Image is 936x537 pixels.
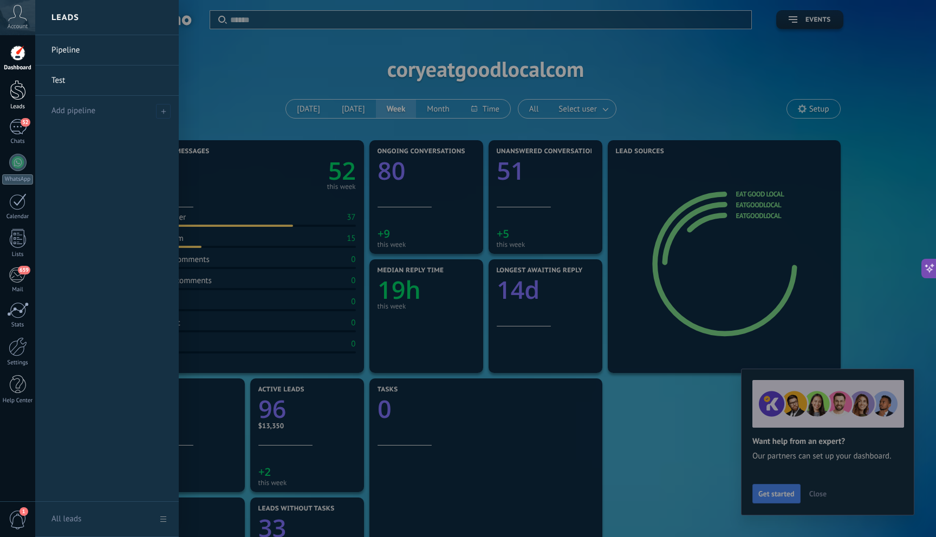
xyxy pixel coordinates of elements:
[19,507,28,516] span: 1
[18,266,30,274] span: 659
[2,138,34,145] div: Chats
[51,66,168,96] a: Test
[51,106,95,116] span: Add pipeline
[51,1,79,35] h2: Leads
[35,502,179,537] a: All leads
[2,213,34,220] div: Calendar
[51,504,81,534] div: All leads
[2,64,34,71] div: Dashboard
[21,118,30,127] span: 52
[2,322,34,329] div: Stats
[2,174,33,185] div: WhatsApp
[8,23,28,30] span: Account
[2,397,34,404] div: Help Center
[2,359,34,366] div: Settings
[2,251,34,258] div: Lists
[2,103,34,110] div: Leads
[156,104,171,119] span: Add pipeline
[2,286,34,293] div: Mail
[51,35,168,66] a: Pipeline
